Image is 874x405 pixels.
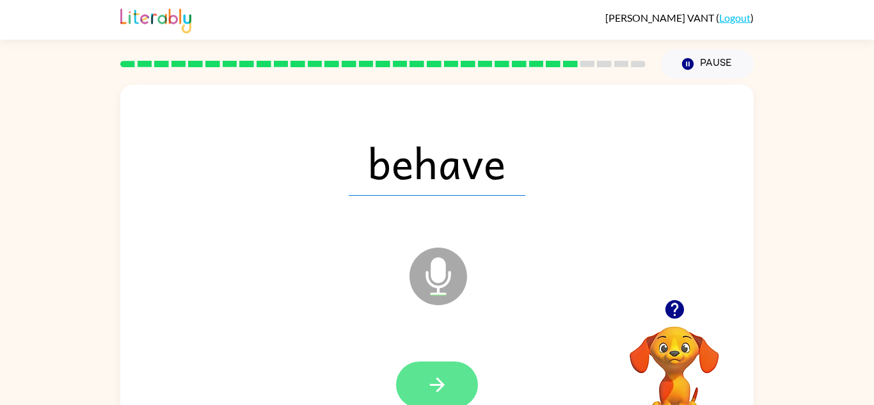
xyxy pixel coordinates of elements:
[120,5,191,33] img: Literably
[719,12,751,24] a: Logout
[661,49,754,79] button: Pause
[605,12,716,24] span: [PERSON_NAME] VANT
[349,129,525,196] span: behave
[605,12,754,24] div: ( )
